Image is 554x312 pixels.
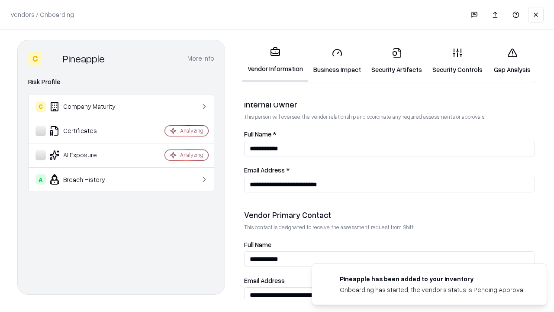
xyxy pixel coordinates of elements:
p: This person will oversee the vendor relationship and coordinate any required assessments or appro... [244,113,535,120]
div: Company Maturity [35,101,139,112]
label: Email Address [244,277,535,284]
div: C [28,52,42,65]
div: Vendor Primary Contact [244,210,535,220]
a: Business Impact [308,41,366,81]
div: Analyzing [180,151,203,159]
img: Pineapple [45,52,59,65]
p: Vendors / Onboarding [10,10,74,19]
div: A [35,174,46,185]
div: Pineapple [63,52,105,65]
div: AI Exposure [35,150,139,160]
div: Breach History [35,174,139,185]
p: This contact is designated to receive the assessment request from Shift [244,224,535,231]
div: C [35,101,46,112]
div: Analyzing [180,127,203,134]
div: Onboarding has started, the vendor's status is Pending Approval. [340,285,526,294]
button: More info [187,51,214,66]
label: Email Address * [244,167,535,173]
label: Full Name * [244,131,535,137]
div: Certificates [35,126,139,136]
div: Pineapple has been added to your inventory [340,274,526,283]
label: Full Name [244,241,535,248]
div: Internal Owner [244,99,535,110]
a: Security Controls [427,41,488,81]
a: Gap Analysis [488,41,537,81]
a: Security Artifacts [366,41,427,81]
div: Risk Profile [28,77,214,87]
img: pineappleenergy.com [322,274,333,285]
a: Vendor Information [242,40,308,82]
